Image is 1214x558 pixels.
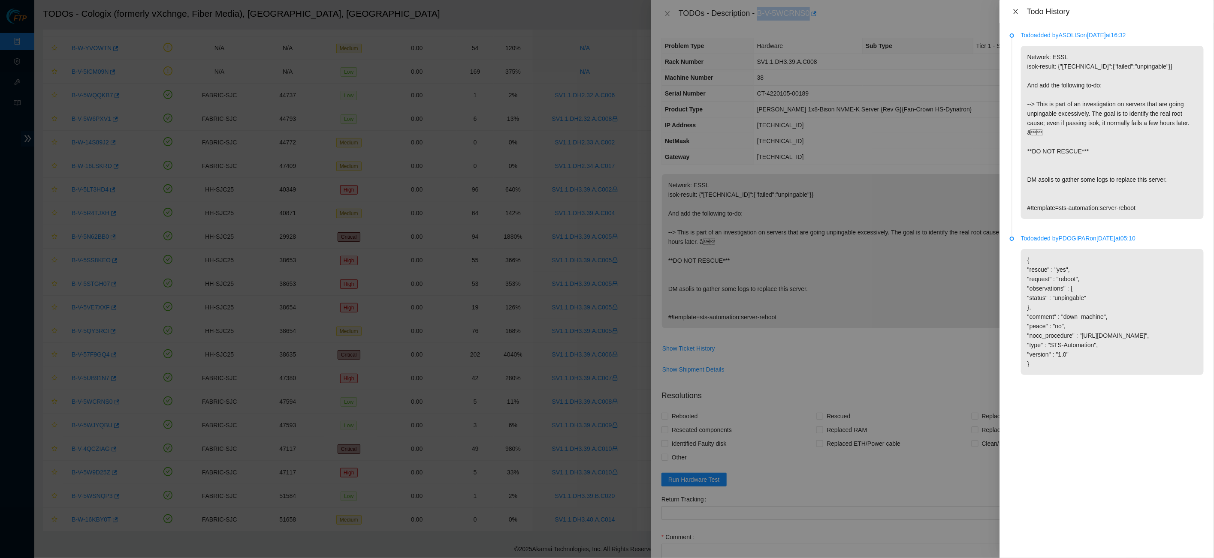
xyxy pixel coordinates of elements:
[1021,234,1204,243] p: Todo added by PDOGIPAR on [DATE] at 05:10
[1021,30,1204,40] p: Todo added by ASOLIS on [DATE] at 16:32
[1021,46,1204,219] p: Network: ESSL isok-result: {"[TECHNICAL_ID]":{"failed":"unpingable"}} And add the following to-do...
[1012,8,1019,15] span: close
[1027,7,1204,16] div: Todo History
[1021,249,1204,375] p: { "rescue" : "yes", "request" : "reboot", "observations" : { "status" : "unpingable" }, "comment"...
[1010,8,1022,16] button: Close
